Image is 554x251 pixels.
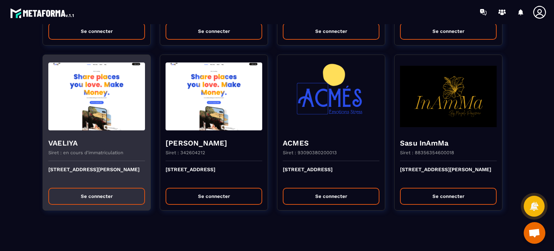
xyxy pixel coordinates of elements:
[283,23,379,40] button: Se connecter
[48,60,145,133] img: funnel-background
[48,23,145,40] button: Se connecter
[400,138,497,148] h4: Sasu InAmMa
[283,60,379,133] img: funnel-background
[283,138,379,148] h4: ACMES
[524,222,545,244] div: Ouvrir le chat
[166,188,262,205] button: Se connecter
[48,150,123,155] p: Siret : en cours d'immatriculation
[400,23,497,40] button: Se connecter
[166,166,262,182] p: [STREET_ADDRESS]
[48,188,145,205] button: Se connecter
[400,150,454,155] p: Siret : 88356354600018
[400,166,497,182] p: [STREET_ADDRESS][PERSON_NAME]
[10,7,75,20] img: logo
[48,138,145,148] h4: VAELIYA
[166,138,262,148] h4: [PERSON_NAME]
[166,23,262,40] button: Se connecter
[400,60,497,133] img: funnel-background
[48,166,145,182] p: [STREET_ADDRESS][PERSON_NAME]
[283,166,379,182] p: [STREET_ADDRESS]
[283,188,379,205] button: Se connecter
[166,60,262,133] img: funnel-background
[166,150,205,155] p: Siret : 342604212
[283,150,337,155] p: Siret : 93090380200013
[400,188,497,205] button: Se connecter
